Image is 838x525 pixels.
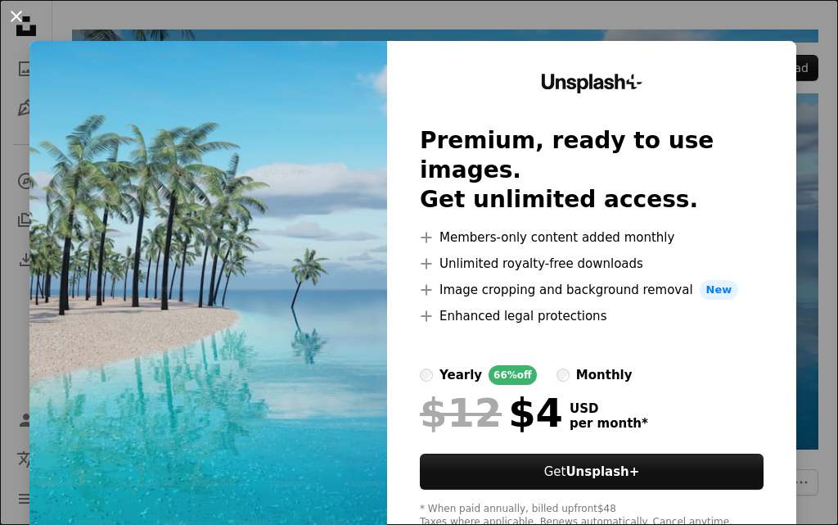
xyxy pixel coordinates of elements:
input: yearly66%off [420,369,433,382]
li: Enhanced legal protections [420,306,764,326]
div: yearly [439,365,482,385]
span: per month * [570,416,648,431]
span: New [700,280,739,300]
div: $4 [420,391,563,434]
button: GetUnsplash+ [420,454,764,490]
div: 66% off [489,365,537,385]
div: monthly [576,365,633,385]
li: Unlimited royalty-free downloads [420,254,764,274]
span: $12 [420,391,502,434]
strong: Unsplash+ [565,464,639,479]
input: monthly [556,369,570,382]
li: Image cropping and background removal [420,280,764,300]
span: USD [570,401,648,416]
h2: Premium, ready to use images. Get unlimited access. [420,126,764,215]
li: Members-only content added monthly [420,228,764,247]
